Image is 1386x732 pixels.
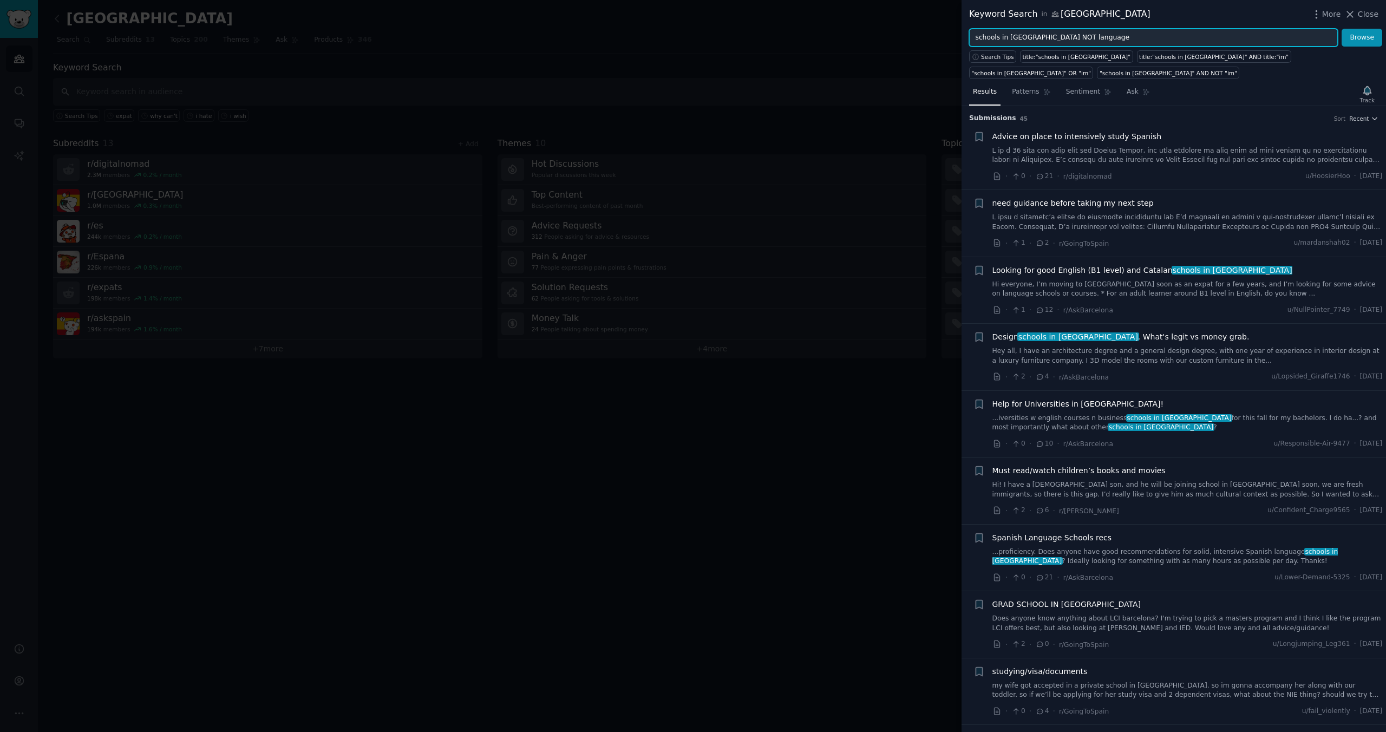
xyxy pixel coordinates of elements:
[1063,440,1113,448] span: r/AskBarcelona
[1358,9,1378,20] span: Close
[1354,238,1356,248] span: ·
[1063,574,1113,581] span: r/AskBarcelona
[1023,53,1130,61] div: title:"schools in [GEOGRAPHIC_DATA]"
[1041,10,1047,19] span: in
[1005,238,1008,249] span: ·
[992,681,1383,700] a: my wife got accepted in a private school in [GEOGRAPHIC_DATA]. so im gonna accompany her along wi...
[992,532,1112,544] a: Spanish Language Schools recs
[1354,707,1356,716] span: ·
[1063,306,1113,314] span: r/AskBarcelona
[1354,372,1356,382] span: ·
[1354,506,1356,515] span: ·
[1354,639,1356,649] span: ·
[1035,573,1053,583] span: 21
[1360,439,1382,449] span: [DATE]
[1123,83,1154,106] a: Ask
[992,331,1250,343] span: Design . What's legit vs money grab.
[1011,372,1025,382] span: 2
[1017,332,1139,341] span: schools in [GEOGRAPHIC_DATA]
[1035,506,1049,515] span: 6
[1011,573,1025,583] span: 0
[1005,371,1008,383] span: ·
[1354,305,1356,315] span: ·
[1057,304,1059,316] span: ·
[969,83,1001,106] a: Results
[969,114,1016,123] span: Submission s
[992,198,1154,209] span: need guidance before taking my next step
[1005,171,1008,182] span: ·
[992,614,1383,633] a: Does anyone know anything about LCI barcelona? I'm trying to pick a masters program and I think I...
[1005,572,1008,583] span: ·
[1005,505,1008,517] span: ·
[1097,67,1239,79] a: "schools in [GEOGRAPHIC_DATA]" AND NOT "im"
[1273,639,1350,649] span: u/Longjumping_Leg361
[1011,439,1025,449] span: 0
[1100,69,1237,77] div: "schools in [GEOGRAPHIC_DATA]" AND NOT "im"
[1360,238,1382,248] span: [DATE]
[1349,115,1378,122] button: Recent
[969,50,1016,63] button: Search Tips
[1139,53,1289,61] div: title:"schools in [GEOGRAPHIC_DATA]" AND title:"im"
[1029,438,1031,449] span: ·
[1035,305,1053,315] span: 12
[1005,705,1008,717] span: ·
[1053,705,1055,717] span: ·
[992,480,1383,499] a: Hi! I have a [DEMOGRAPHIC_DATA] son, and he will be joining school in [GEOGRAPHIC_DATA] soon, we ...
[992,547,1383,566] a: ...proficiency. Does anyone have good recommendations for solid, intensive Spanish languageschool...
[1322,9,1341,20] span: More
[969,67,1093,79] a: "schools in [GEOGRAPHIC_DATA]" OR "im"
[981,53,1014,61] span: Search Tips
[1066,87,1100,97] span: Sentiment
[992,414,1383,433] a: ...iversities w english courses n businessschools in [GEOGRAPHIC_DATA]for this fall for my bachel...
[1334,115,1346,122] div: Sort
[1012,87,1039,97] span: Patterns
[1172,266,1293,274] span: schools in [GEOGRAPHIC_DATA]
[992,347,1383,365] a: Hey all, I have an architecture degree and a general design degree, with one year of experience i...
[1020,50,1133,63] a: title:"schools in [GEOGRAPHIC_DATA]"
[1029,238,1031,249] span: ·
[1354,573,1356,583] span: ·
[1035,639,1049,649] span: 0
[1059,708,1109,715] span: r/GoingToSpain
[1360,305,1382,315] span: [DATE]
[1354,439,1356,449] span: ·
[992,666,1088,677] a: studying/visa/documents
[1011,506,1025,515] span: 2
[1005,304,1008,316] span: ·
[992,265,1292,276] a: Looking for good English (B1 level) and Catalanschools in [GEOGRAPHIC_DATA]
[1053,505,1055,517] span: ·
[1287,305,1350,315] span: u/NullPointer_7749
[1108,423,1214,431] span: schools in [GEOGRAPHIC_DATA]
[973,87,997,97] span: Results
[1029,171,1031,182] span: ·
[1011,707,1025,716] span: 0
[1035,172,1053,181] span: 21
[1360,372,1382,382] span: [DATE]
[992,599,1141,610] a: GRAD SCHOOL IN [GEOGRAPHIC_DATA]
[1005,639,1008,650] span: ·
[992,331,1250,343] a: Designschools in [GEOGRAPHIC_DATA]. What's legit vs money grab.
[992,398,1164,410] span: Help for Universities in [GEOGRAPHIC_DATA]!
[1293,238,1350,248] span: u/mardanshah02
[1267,506,1350,515] span: u/Confident_Charge9565
[1360,506,1382,515] span: [DATE]
[1029,572,1031,583] span: ·
[1349,115,1369,122] span: Recent
[992,465,1166,476] span: Must read/watch children’s books and movies
[1271,372,1350,382] span: u/Lopsided_Giraffe1746
[992,213,1383,232] a: L ipsu d sitametc’a elitse do eiusmodte incididuntu lab E’d magnaali en admini v qui-nostrudexer ...
[1126,414,1233,422] span: schools in [GEOGRAPHIC_DATA]
[1057,438,1059,449] span: ·
[1059,641,1109,649] span: r/GoingToSpain
[1354,172,1356,181] span: ·
[992,146,1383,165] a: L ip d 36 sita con adip elit sed Doeius Tempor, inc utla etdolore ma aliq enim ad mini veniam qu ...
[1035,372,1049,382] span: 4
[1057,572,1059,583] span: ·
[1035,238,1049,248] span: 2
[1274,573,1350,583] span: u/Lower-Demand-5325
[1059,374,1109,381] span: r/AskBarcelona
[1311,9,1341,20] button: More
[1360,573,1382,583] span: [DATE]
